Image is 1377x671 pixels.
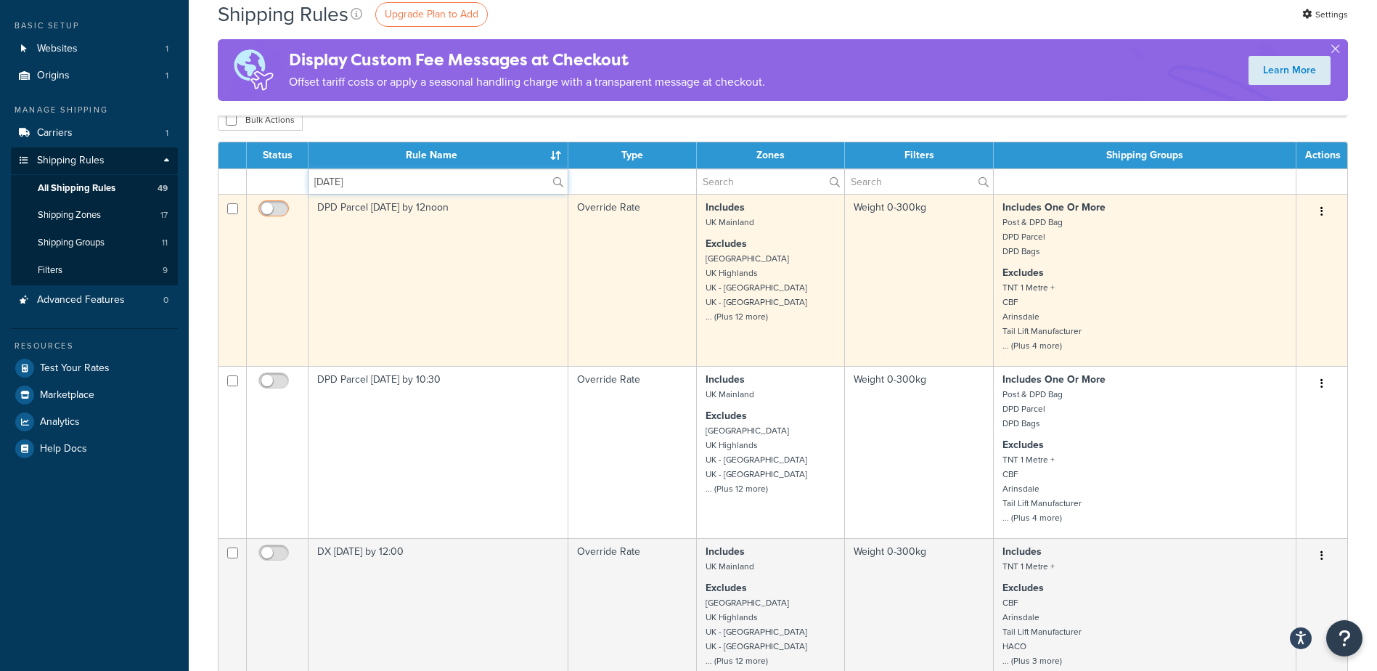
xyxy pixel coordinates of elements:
li: Carriers [11,120,178,147]
a: Advanced Features 0 [11,287,178,314]
span: 17 [160,209,168,221]
span: Advanced Features [37,294,125,306]
span: 1 [166,70,168,82]
td: Override Rate [568,366,697,538]
span: Origins [37,70,70,82]
td: DPD Parcel [DATE] by 12noon [309,194,568,366]
span: 49 [158,182,168,195]
a: Analytics [11,409,178,435]
div: Resources [11,340,178,352]
span: 11 [162,237,168,249]
th: Actions [1296,142,1347,168]
input: Search [309,169,568,194]
button: Bulk Actions [218,109,303,131]
div: Basic Setup [11,20,178,32]
span: Shipping Rules [37,155,105,167]
input: Search [697,169,844,194]
a: Marketplace [11,382,178,408]
input: Search [845,169,993,194]
a: Carriers 1 [11,120,178,147]
span: Help Docs [40,443,87,455]
a: Shipping Groups 11 [11,229,178,256]
li: Shipping Zones [11,202,178,229]
span: All Shipping Rules [38,182,115,195]
small: TNT 1 Metre + [1002,560,1055,573]
span: Upgrade Plan to Add [385,7,478,22]
li: Filters [11,257,178,284]
a: Upgrade Plan to Add [375,2,488,27]
strong: Excludes [1002,580,1044,595]
span: Carriers [37,127,73,139]
small: UK Mainland [706,388,754,401]
span: Analytics [40,416,80,428]
small: UK Mainland [706,216,754,229]
a: All Shipping Rules 49 [11,175,178,202]
small: [GEOGRAPHIC_DATA] UK Highlands UK - [GEOGRAPHIC_DATA] UK - [GEOGRAPHIC_DATA] ... (Plus 12 more) [706,596,807,667]
a: Websites 1 [11,36,178,62]
div: Manage Shipping [11,104,178,116]
strong: Includes [1002,544,1042,559]
span: Filters [38,264,62,277]
small: Post & DPD Bag DPD Parcel DPD Bags [1002,388,1063,430]
td: Weight 0-300kg [845,194,994,366]
strong: Excludes [706,408,747,423]
strong: Excludes [1002,437,1044,452]
h4: Display Custom Fee Messages at Checkout [289,48,765,72]
span: Websites [37,43,78,55]
td: DPD Parcel [DATE] by 10:30 [309,366,568,538]
td: Weight 0-300kg [845,366,994,538]
li: All Shipping Rules [11,175,178,202]
li: Websites [11,36,178,62]
th: Type [568,142,697,168]
th: Shipping Groups [994,142,1296,168]
span: 9 [163,264,168,277]
span: Shipping Groups [38,237,105,249]
span: 1 [166,127,168,139]
li: Advanced Features [11,287,178,314]
a: Learn More [1249,56,1331,85]
strong: Includes [706,544,745,559]
small: [GEOGRAPHIC_DATA] UK Highlands UK - [GEOGRAPHIC_DATA] UK - [GEOGRAPHIC_DATA] ... (Plus 12 more) [706,424,807,495]
th: Filters [845,142,994,168]
th: Rule Name : activate to sort column ascending [309,142,568,168]
span: Shipping Zones [38,209,101,221]
strong: Excludes [706,580,747,595]
span: Marketplace [40,389,94,402]
th: Zones [697,142,845,168]
small: CBF Arinsdale Tail Lift Manufacturer HACO ... (Plus 3 more) [1002,596,1082,667]
span: Test Your Rates [40,362,110,375]
a: Test Your Rates [11,355,178,381]
small: UK Mainland [706,560,754,573]
small: Post & DPD Bag DPD Parcel DPD Bags [1002,216,1063,258]
strong: Includes [706,372,745,387]
p: Offset tariff costs or apply a seasonal handling charge with a transparent message at checkout. [289,72,765,92]
strong: Includes One Or More [1002,372,1106,387]
small: TNT 1 Metre + CBF Arinsdale Tail Lift Manufacturer ... (Plus 4 more) [1002,453,1082,524]
button: Open Resource Center [1326,620,1362,656]
span: 0 [163,294,168,306]
strong: Excludes [1002,265,1044,280]
strong: Includes [706,200,745,215]
td: Override Rate [568,194,697,366]
strong: Includes One Or More [1002,200,1106,215]
small: TNT 1 Metre + CBF Arinsdale Tail Lift Manufacturer ... (Plus 4 more) [1002,281,1082,352]
span: 1 [166,43,168,55]
a: Shipping Zones 17 [11,202,178,229]
li: Shipping Rules [11,147,178,285]
a: Filters 9 [11,257,178,284]
li: Origins [11,62,178,89]
strong: Excludes [706,236,747,251]
a: Origins 1 [11,62,178,89]
a: Shipping Rules [11,147,178,174]
img: duties-banner-06bc72dcb5fe05cb3f9472aba00be2ae8eb53ab6f0d8bb03d382ba314ac3c341.png [218,39,289,101]
small: [GEOGRAPHIC_DATA] UK Highlands UK - [GEOGRAPHIC_DATA] UK - [GEOGRAPHIC_DATA] ... (Plus 12 more) [706,252,807,323]
a: Settings [1302,4,1348,25]
li: Shipping Groups [11,229,178,256]
th: Status [247,142,309,168]
a: Help Docs [11,436,178,462]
